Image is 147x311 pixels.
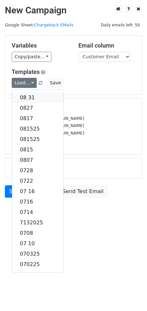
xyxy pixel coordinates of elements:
[114,280,147,311] iframe: Chat Widget
[12,145,63,155] a: 0815
[12,68,40,75] a: Templates
[12,52,51,62] a: Copy/paste...
[12,165,135,172] h5: Advanced
[12,176,63,186] a: 0722
[12,78,37,88] a: Load...
[12,123,84,128] small: [EMAIL_ADDRESS][DOMAIN_NAME]
[12,207,63,218] a: 0714
[5,185,26,198] a: Send
[12,249,63,259] a: 070325
[58,185,108,198] a: Send Test Email
[12,134,63,145] a: 081525
[12,186,63,197] a: 07 16
[5,5,142,16] h2: New Campaign
[12,259,63,270] a: 070225
[12,238,63,249] a: 07 10
[12,218,63,228] a: 7132025
[99,22,142,27] a: Daily emails left: 50
[12,155,63,165] a: 0807
[99,21,142,29] span: Daily emails left: 50
[47,78,64,88] button: Save
[78,42,135,49] h5: Email column
[12,42,69,49] h5: Variables
[12,165,63,176] a: 0728
[12,228,63,238] a: 0708
[12,116,84,121] small: [EMAIL_ADDRESS][DOMAIN_NAME]
[34,22,73,27] a: Chargeback EMails
[12,124,63,134] a: 081525
[12,131,84,135] small: [EMAIL_ADDRESS][DOMAIN_NAME]
[12,105,135,112] h5: 13 Recipients
[12,113,63,124] a: 0817
[5,22,73,27] small: Google Sheet:
[12,197,63,207] a: 0716
[12,103,63,113] a: 0827
[12,92,63,103] a: 08 31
